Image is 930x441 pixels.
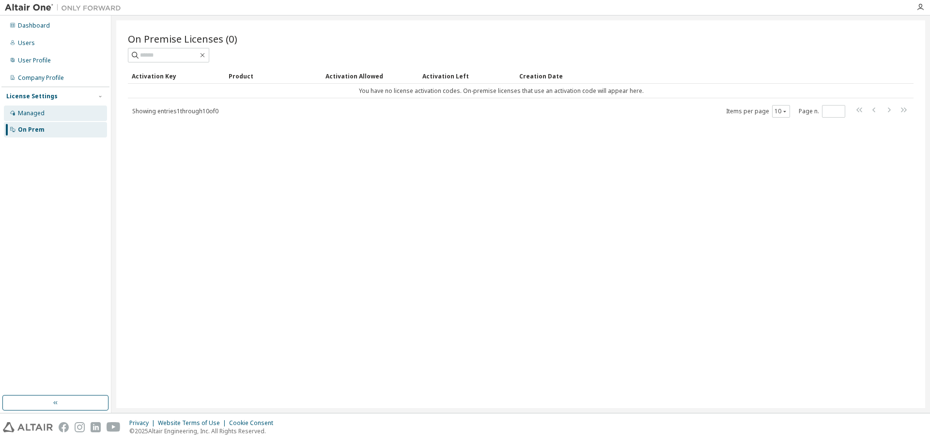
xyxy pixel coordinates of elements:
div: Users [18,39,35,47]
div: User Profile [18,57,51,64]
div: Activation Left [422,68,511,84]
button: 10 [775,107,788,115]
div: Company Profile [18,74,64,82]
span: On Premise Licenses (0) [128,32,237,46]
div: Activation Allowed [325,68,415,84]
img: youtube.svg [107,422,121,432]
div: Product [229,68,318,84]
div: Website Terms of Use [158,419,229,427]
div: License Settings [6,92,58,100]
img: instagram.svg [75,422,85,432]
span: Page n. [799,105,845,118]
img: altair_logo.svg [3,422,53,432]
div: Managed [18,109,45,117]
span: Showing entries 1 through 10 of 0 [132,107,218,115]
img: facebook.svg [59,422,69,432]
div: On Prem [18,126,45,134]
div: Activation Key [132,68,221,84]
div: Creation Date [519,68,871,84]
div: Privacy [129,419,158,427]
div: Cookie Consent [229,419,279,427]
td: You have no license activation codes. On-premise licenses that use an activation code will appear... [128,84,875,98]
span: Items per page [726,105,790,118]
p: © 2025 Altair Engineering, Inc. All Rights Reserved. [129,427,279,435]
img: Altair One [5,3,126,13]
div: Dashboard [18,22,50,30]
img: linkedin.svg [91,422,101,432]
